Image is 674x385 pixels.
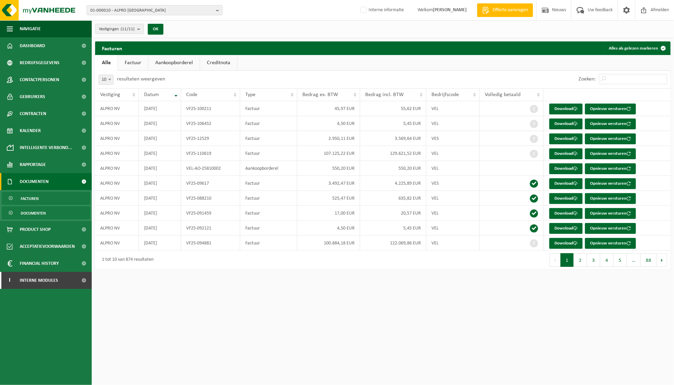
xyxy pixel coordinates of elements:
[181,206,240,221] td: VF25-091459
[95,176,139,191] td: ALPRO NV
[549,148,583,159] a: Download
[20,156,46,173] span: Rapportage
[297,101,360,116] td: 45,97 EUR
[139,131,181,146] td: [DATE]
[20,54,59,71] span: Bedrijfsgegevens
[297,191,360,206] td: 525,47 EUR
[117,76,165,82] label: resultaten weergeven
[561,253,574,267] button: 1
[181,236,240,251] td: VF25-094881
[585,104,636,114] button: Opnieuw versturen
[549,104,583,114] a: Download
[297,116,360,131] td: 4,50 EUR
[245,92,255,97] span: Type
[20,139,72,156] span: Intelligente verbond...
[20,238,75,255] span: Acceptatievoorwaarden
[95,41,129,55] h2: Facturen
[426,146,480,161] td: VEL
[95,131,139,146] td: ALPRO NV
[360,131,426,146] td: 3.569,64 EUR
[118,55,148,71] a: Factuur
[20,20,41,37] span: Navigatie
[603,41,670,55] button: Alles als gelezen markeren
[431,92,459,97] span: Bedrijfscode
[360,101,426,116] td: 55,62 EUR
[95,101,139,116] td: ALPRO NV
[95,221,139,236] td: ALPRO NV
[360,161,426,176] td: 550,20 EUR
[360,221,426,236] td: 5,45 EUR
[21,192,39,205] span: Facturen
[297,146,360,161] td: 107.125,22 EUR
[121,27,135,31] count: (11/11)
[181,161,240,176] td: VEL-AO-25810002
[240,161,297,176] td: Aankoopborderel
[585,238,636,249] button: Opnieuw versturen
[549,193,583,204] a: Download
[297,176,360,191] td: 3.492,47 EUR
[139,116,181,131] td: [DATE]
[95,24,144,34] button: Vestigingen(11/11)
[95,146,139,161] td: ALPRO NV
[181,146,240,161] td: VF25-110619
[549,178,583,189] a: Download
[426,176,480,191] td: VES
[90,5,213,16] span: 01-000010 - ALPRO [GEOGRAPHIC_DATA]
[585,223,636,234] button: Opnieuw versturen
[614,253,627,267] button: 5
[99,254,154,266] div: 1 tot 10 van 874 resultaten
[549,118,583,129] a: Download
[139,161,181,176] td: [DATE]
[585,208,636,219] button: Opnieuw versturen
[360,116,426,131] td: 5,45 EUR
[360,236,426,251] td: 122.069,86 EUR
[20,122,41,139] span: Kalender
[549,163,583,174] a: Download
[181,116,240,131] td: VF25-106452
[181,221,240,236] td: VF25-092121
[477,3,533,17] a: Offerte aanvragen
[20,37,45,54] span: Dashboard
[186,92,197,97] span: Code
[95,191,139,206] td: ALPRO NV
[426,236,480,251] td: VEL
[240,236,297,251] td: Factuur
[181,101,240,116] td: VF25-100211
[139,146,181,161] td: [DATE]
[181,131,240,146] td: VF25-12529
[100,92,120,97] span: Vestiging
[585,178,636,189] button: Opnieuw versturen
[360,146,426,161] td: 129.621,52 EUR
[21,207,46,220] span: Documenten
[360,176,426,191] td: 4.225,89 EUR
[426,221,480,236] td: VEL
[549,223,583,234] a: Download
[139,221,181,236] td: [DATE]
[181,176,240,191] td: VF25-09617
[574,253,587,267] button: 2
[148,55,200,71] a: Aankoopborderel
[20,221,51,238] span: Product Shop
[433,7,467,13] strong: [PERSON_NAME]
[360,206,426,221] td: 20,57 EUR
[2,192,90,205] a: Facturen
[7,272,13,289] span: I
[550,253,561,267] button: Previous
[297,236,360,251] td: 100.884,18 EUR
[549,208,583,219] a: Download
[240,176,297,191] td: Factuur
[359,5,404,15] label: Interne informatie
[600,253,614,267] button: 4
[240,206,297,221] td: Factuur
[144,92,159,97] span: Datum
[360,191,426,206] td: 635,82 EUR
[240,146,297,161] td: Factuur
[491,7,530,14] span: Offerte aanvragen
[139,236,181,251] td: [DATE]
[585,193,636,204] button: Opnieuw versturen
[20,255,59,272] span: Financial History
[485,92,520,97] span: Volledig betaald
[297,206,360,221] td: 17,00 EUR
[240,131,297,146] td: Factuur
[302,92,338,97] span: Bedrag ex. BTW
